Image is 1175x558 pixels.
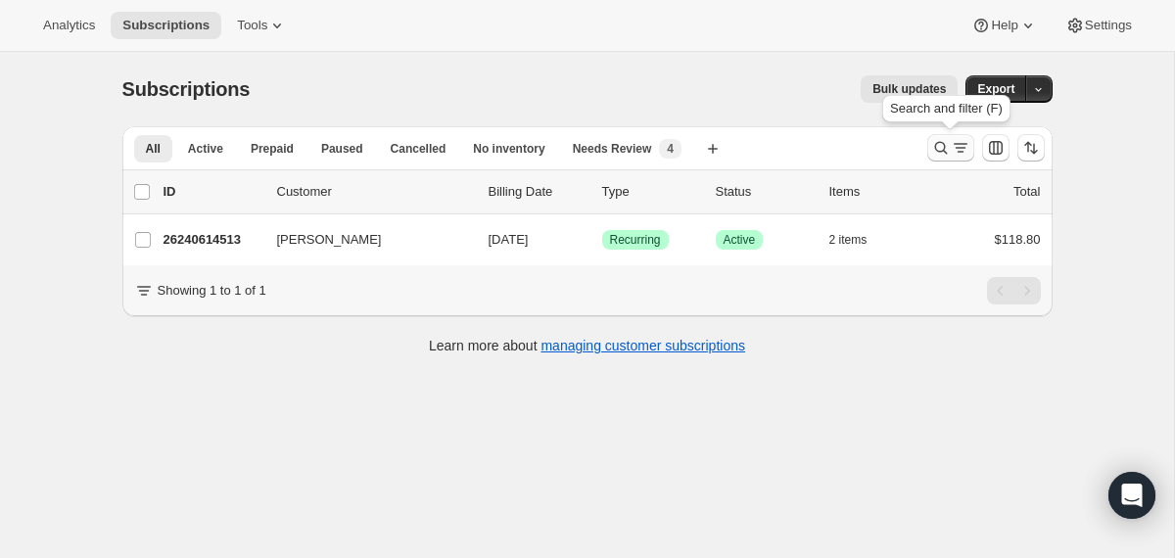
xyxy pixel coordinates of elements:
[995,232,1041,247] span: $118.80
[540,338,745,353] a: managing customer subscriptions
[43,18,95,33] span: Analytics
[237,18,267,33] span: Tools
[1013,182,1040,202] p: Total
[164,226,1041,254] div: 26240614513[PERSON_NAME][DATE]SuccessRecurringSuccessActive2 items$118.80
[960,12,1049,39] button: Help
[1054,12,1144,39] button: Settings
[277,182,473,202] p: Customer
[829,226,889,254] button: 2 items
[391,141,446,157] span: Cancelled
[111,12,221,39] button: Subscriptions
[982,134,1010,162] button: Customize table column order and visibility
[602,182,700,202] div: Type
[164,182,1041,202] div: IDCustomerBilling DateTypeStatusItemsTotal
[122,78,251,100] span: Subscriptions
[724,232,756,248] span: Active
[473,141,544,157] span: No inventory
[251,141,294,157] span: Prepaid
[573,141,652,157] span: Needs Review
[158,281,266,301] p: Showing 1 to 1 of 1
[829,182,927,202] div: Items
[489,232,529,247] span: [DATE]
[861,75,958,103] button: Bulk updates
[965,75,1026,103] button: Export
[321,141,363,157] span: Paused
[225,12,299,39] button: Tools
[429,336,745,355] p: Learn more about
[1085,18,1132,33] span: Settings
[829,232,868,248] span: 2 items
[872,81,946,97] span: Bulk updates
[146,141,161,157] span: All
[697,135,728,163] button: Create new view
[489,182,587,202] p: Billing Date
[716,182,814,202] p: Status
[277,230,382,250] span: [PERSON_NAME]
[164,230,261,250] p: 26240614513
[667,141,674,157] span: 4
[991,18,1017,33] span: Help
[265,224,461,256] button: [PERSON_NAME]
[927,134,974,162] button: Search and filter results
[977,81,1014,97] span: Export
[987,277,1041,304] nav: Pagination
[610,232,661,248] span: Recurring
[31,12,107,39] button: Analytics
[1108,472,1155,519] div: Open Intercom Messenger
[1017,134,1045,162] button: Sort the results
[122,18,210,33] span: Subscriptions
[188,141,223,157] span: Active
[164,182,261,202] p: ID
